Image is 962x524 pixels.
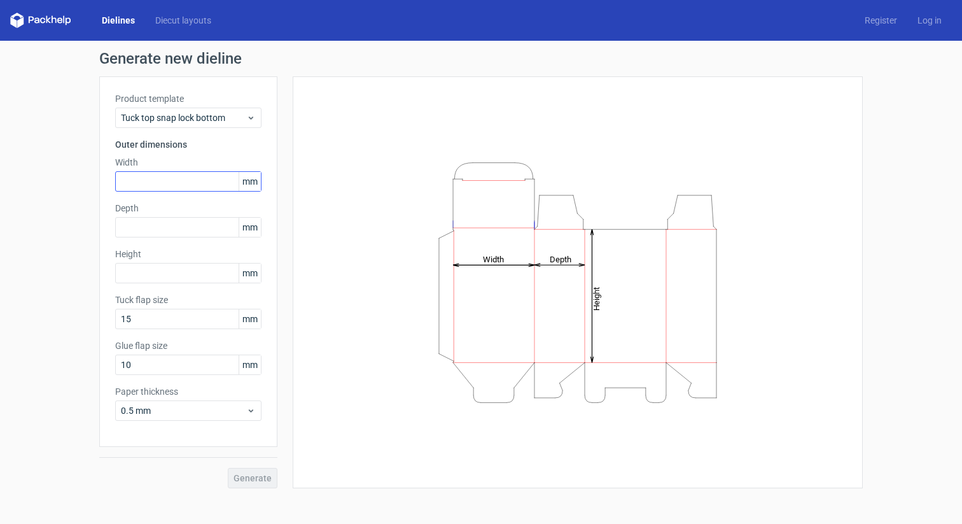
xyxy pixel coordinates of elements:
h3: Outer dimensions [115,138,261,151]
span: mm [239,355,261,374]
a: Dielines [92,14,145,27]
tspan: Depth [550,254,571,264]
span: mm [239,218,261,237]
span: mm [239,264,261,283]
h1: Generate new dieline [99,51,863,66]
span: Tuck top snap lock bottom [121,111,246,124]
label: Paper thickness [115,385,261,398]
a: Log in [907,14,952,27]
span: 0.5 mm [121,404,246,417]
tspan: Width [483,254,504,264]
label: Height [115,248,261,260]
a: Register [854,14,907,27]
a: Diecut layouts [145,14,221,27]
span: mm [239,172,261,191]
label: Tuck flap size [115,294,261,306]
label: Product template [115,92,261,105]
label: Width [115,156,261,169]
label: Depth [115,202,261,215]
tspan: Height [592,287,601,310]
span: mm [239,309,261,329]
label: Glue flap size [115,339,261,352]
